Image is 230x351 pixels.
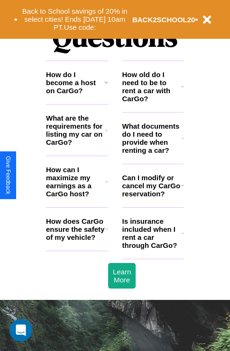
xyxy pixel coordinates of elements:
h3: What are the requirements for listing my car on CarGo? [46,114,105,146]
h3: How does CarGo ensure the safety of my vehicle? [46,217,105,241]
h3: Can I modify or cancel my CarGo reservation? [122,174,181,198]
h3: How can I maximize my earnings as a CarGo host? [46,166,105,198]
iframe: Intercom live chat [9,319,32,342]
button: Learn More [108,263,136,289]
h3: How do I become a host on CarGo? [46,70,104,95]
h3: What documents do I need to provide when renting a car? [122,122,182,154]
b: BACK2SCHOOL20 [132,16,195,24]
h3: Is insurance included when I rent a car through CarGo? [122,217,182,249]
div: Give Feedback [5,156,11,194]
h3: How old do I need to be to rent a car with CarGo? [122,70,182,103]
button: Back to School savings of 20% in select cities! Ends [DATE] 10am PT.Use code: [18,5,132,34]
